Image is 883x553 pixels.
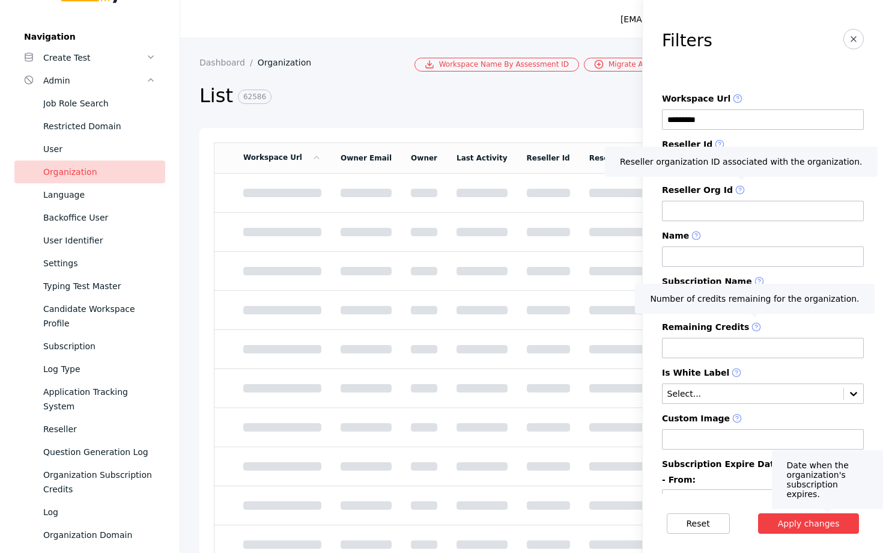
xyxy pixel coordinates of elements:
[14,115,165,138] a: Restricted Domain
[14,358,165,380] a: Log Type
[662,94,864,105] label: Workspace Url
[199,84,663,109] h2: List
[14,206,165,229] a: Backoffice User
[43,73,146,88] div: Admin
[243,153,321,162] a: Workspace Url
[527,154,570,162] a: Reseller Id
[258,58,321,67] a: Organization
[667,513,730,534] button: Reset
[43,188,156,202] div: Language
[331,142,401,173] td: Owner Email
[14,32,165,41] label: Navigation
[43,50,146,65] div: Create Test
[662,276,864,287] label: Subscription Name
[14,229,165,252] a: User Identifier
[14,380,165,418] a: Application Tracking System
[14,138,165,160] a: User
[14,463,165,501] a: Organization Subscription Credits
[43,233,156,248] div: User Identifier
[199,58,258,67] a: Dashboard
[43,165,156,179] div: Organization
[43,422,156,436] div: Reseller
[662,368,864,379] label: Is White Label
[662,31,712,50] h3: Filters
[758,513,860,534] button: Apply changes
[662,185,864,196] label: Reseller Org Id
[43,468,156,496] div: Organization Subscription Credits
[14,160,165,183] a: Organization
[401,142,447,173] td: Owner
[14,501,165,524] a: Log
[43,302,156,331] div: Candidate Workspace Profile
[621,12,837,26] div: [EMAIL_ADDRESS][PERSON_NAME][DOMAIN_NAME]
[662,414,864,424] label: Custom Image
[662,139,864,150] label: Reseller Id
[43,362,156,376] div: Log Type
[238,90,272,104] span: 62586
[14,298,165,335] a: Candidate Workspace Profile
[14,418,165,441] a: Reseller
[43,256,156,270] div: Settings
[662,231,864,242] label: Name
[43,445,156,459] div: Question Generation Log
[584,58,691,72] a: Migrate Assessment
[662,475,864,484] label: - From:
[14,275,165,298] a: Typing Test Master
[43,279,156,293] div: Typing Test Master
[14,524,165,546] a: Organization Domain
[43,119,156,133] div: Restricted Domain
[14,441,165,463] a: Question Generation Log
[414,58,579,72] a: Workspace Name By Assessment ID
[43,385,156,414] div: Application Tracking System
[14,92,165,115] a: Job Role Search
[43,142,156,156] div: User
[662,322,864,333] label: Remaining Credits
[43,505,156,519] div: Log
[14,183,165,206] a: Language
[43,528,156,542] div: Organization Domain
[589,154,650,162] a: Reseller Org Id
[14,252,165,275] a: Settings
[43,210,156,225] div: Backoffice User
[14,335,165,358] a: Subscription
[43,96,156,111] div: Job Role Search
[43,339,156,353] div: Subscription
[662,459,864,470] label: Subscription Expire Date
[447,142,517,173] td: Last Activity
